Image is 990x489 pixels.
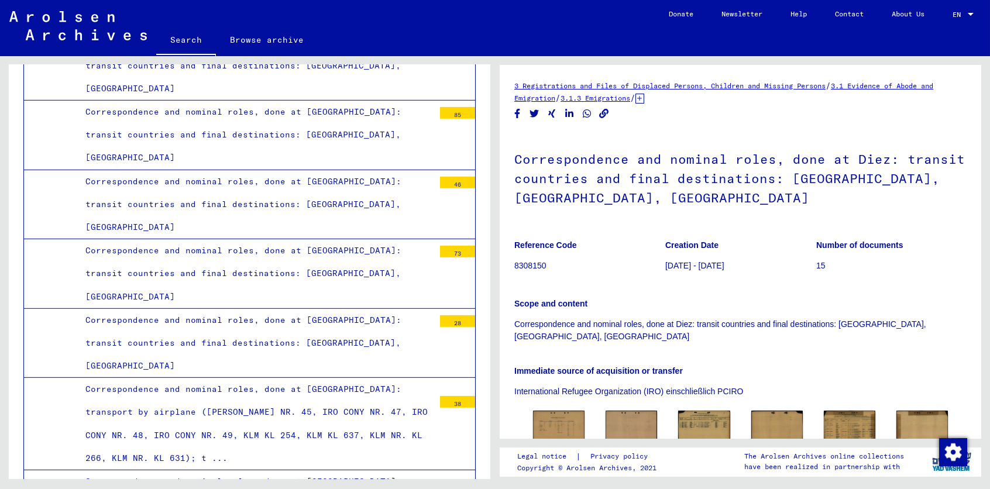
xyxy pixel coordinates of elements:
[440,396,475,408] div: 38
[824,411,875,445] img: 001.jpg
[77,101,434,170] div: Correspondence and nominal roles, done at [GEOGRAPHIC_DATA]: transit countries and final destinat...
[440,177,475,188] div: 46
[606,411,657,447] img: 002.jpg
[514,318,967,343] p: Correspondence and nominal roles, done at Diez: transit countries and final destinations: [GEOGRA...
[563,106,576,121] button: Share on LinkedIn
[77,309,434,378] div: Correspondence and nominal roles, done at [GEOGRAPHIC_DATA]: transit countries and final destinat...
[665,260,816,272] p: [DATE] - [DATE]
[555,92,561,103] span: /
[77,170,434,239] div: Correspondence and nominal roles, done at [GEOGRAPHIC_DATA]: transit countries and final destinat...
[514,81,826,90] a: 3 Registrations and Files of Displaced Persons, Children and Missing Persons
[518,463,662,473] p: Copyright © Arolsen Archives, 2021
[528,106,541,121] button: Share on Twitter
[77,31,434,100] div: Correspondence and nominal roles, done at [GEOGRAPHIC_DATA]: transit countries and final destinat...
[514,132,967,222] h1: Correspondence and nominal roles, done at Diez: transit countries and final destinations: [GEOGRA...
[156,26,216,56] a: Search
[216,26,318,54] a: Browse archive
[816,260,967,272] p: 15
[582,450,662,463] a: Privacy policy
[514,385,967,398] p: International Refugee Organization (IRO) einschließlich PCIRO
[930,447,974,476] img: yv_logo.png
[939,438,967,466] img: Change consent
[953,11,965,19] span: EN
[77,378,434,470] div: Correspondence and nominal roles, done at [GEOGRAPHIC_DATA]: transport by airplane ([PERSON_NAME]...
[440,246,475,257] div: 73
[816,240,903,250] b: Number of documents
[518,450,662,463] div: |
[514,260,665,272] p: 8308150
[514,299,587,308] b: Scope and content
[744,462,904,472] p: have been realized in partnership with
[440,315,475,327] div: 28
[511,106,524,121] button: Share on Facebook
[744,451,904,462] p: The Arolsen Archives online collections
[514,240,577,250] b: Reference Code
[533,411,585,447] img: 001.jpg
[581,106,593,121] button: Share on WhatsApp
[751,411,803,445] img: 002.jpg
[678,411,730,445] img: 001.jpg
[514,366,683,376] b: Immediate source of acquisition or transfer
[440,107,475,119] div: 85
[518,450,576,463] a: Legal notice
[826,80,831,91] span: /
[630,92,635,103] span: /
[9,11,147,40] img: Arolsen_neg.svg
[561,94,630,102] a: 3.1.3 Emigrations
[546,106,558,121] button: Share on Xing
[598,106,610,121] button: Copy link
[896,411,948,445] img: 002.jpg
[77,239,434,308] div: Correspondence and nominal roles, done at [GEOGRAPHIC_DATA]: transit countries and final destinat...
[665,240,719,250] b: Creation Date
